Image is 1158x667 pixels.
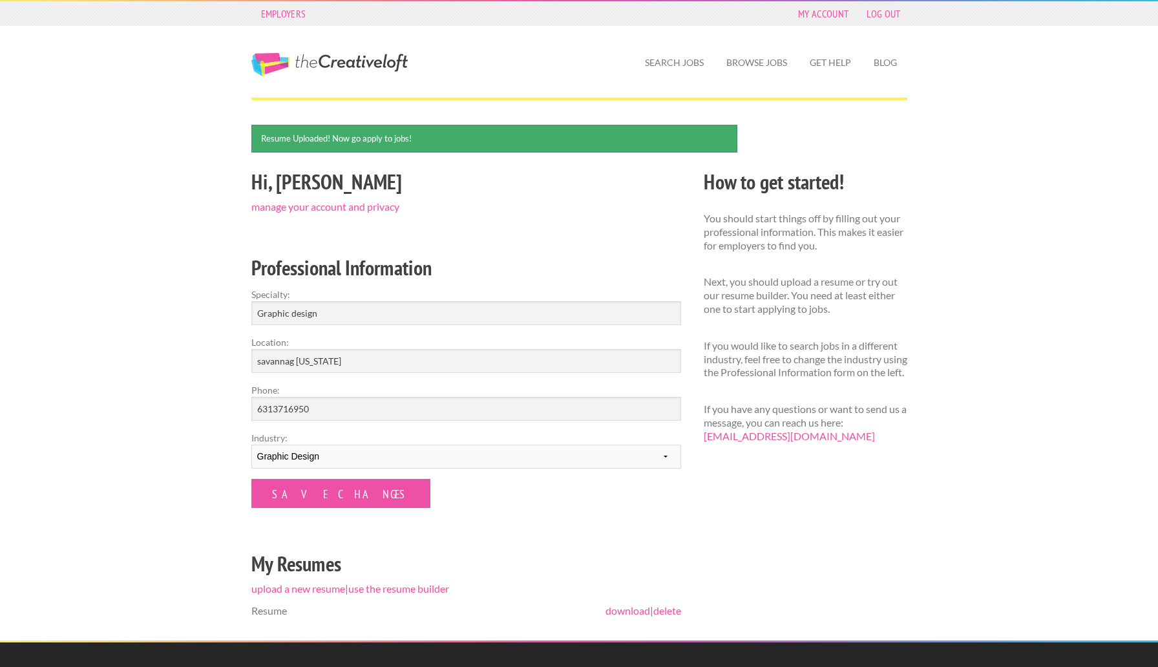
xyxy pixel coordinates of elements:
span: Resume [251,604,287,617]
div: Resume Uploaded! Now go apply to jobs! [251,125,738,153]
h2: Professional Information [251,253,681,282]
input: e.g. New York, NY [251,349,681,373]
a: Blog [863,48,907,78]
input: Save Changes [251,479,430,508]
p: If you have any questions or want to send us a message, you can reach us here: [704,403,907,443]
a: Browse Jobs [716,48,797,78]
a: manage your account and privacy [251,200,399,213]
span: | [605,604,681,618]
a: Get Help [799,48,861,78]
h2: How to get started! [704,167,907,196]
a: My Account [792,5,855,23]
label: Specialty: [251,288,681,301]
label: Phone: [251,383,681,397]
a: upload a new resume [251,582,345,595]
a: delete [653,604,681,617]
p: You should start things off by filling out your professional information. This makes it easier fo... [704,212,907,252]
a: Employers [255,5,313,23]
a: Log Out [860,5,907,23]
a: [EMAIL_ADDRESS][DOMAIN_NAME] [704,430,875,442]
a: Search Jobs [635,48,714,78]
a: download [605,604,650,617]
a: The Creative Loft [251,53,408,76]
input: Optional [251,397,681,421]
p: Next, you should upload a resume or try out our resume builder. You need at least either one to s... [704,275,907,315]
a: use the resume builder [348,582,449,595]
label: Industry: [251,431,681,445]
h2: Hi, [PERSON_NAME] [251,167,681,196]
p: If you would like to search jobs in a different industry, feel free to change the industry using ... [704,339,907,379]
h2: My Resumes [251,549,681,578]
div: | [240,165,692,641]
label: Location: [251,335,681,349]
